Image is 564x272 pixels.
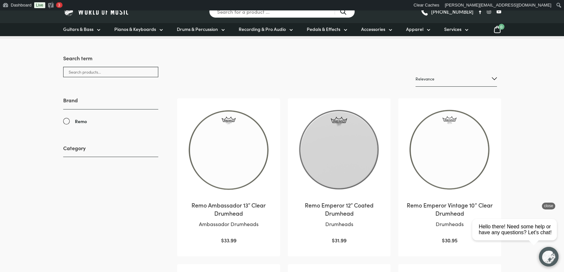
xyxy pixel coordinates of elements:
[444,26,461,33] span: Services
[405,105,494,245] a: Remo Emperor Vintage 10″ Clear DrumheadDrumheads $30.95
[294,105,384,245] a: Remo Emperor 12″ Coated DrumheadDrumheads $31.99
[332,236,346,244] bdi: 31.99
[405,105,494,194] img: Remo Emperor Vintage 10" Clear Drumhead
[63,144,158,157] h3: Category
[34,2,45,8] a: Live
[63,67,158,77] input: Search products...
[177,26,218,33] span: Drums & Percussion
[184,105,273,245] a: Remo Ambassador 13″ Clear DrumheadAmbassador Drumheads $33.99
[405,201,494,217] h2: Remo Emperor Vintage 10″ Clear Drumhead
[221,236,236,244] bdi: 33.99
[184,105,273,194] img: Remo Ambassador 13" Clear Drumhead
[63,96,158,109] h3: Brand
[307,26,340,33] span: Pedals & Effects
[114,26,156,33] span: Pianos & Keyboards
[63,96,158,125] div: Brand
[239,26,286,33] span: Recording & Pro Audio
[431,9,473,14] span: [PHONE_NUMBER]
[63,118,158,125] a: Remo
[294,201,384,217] h2: Remo Emperor 12″ Coated Drumhead
[406,26,423,33] span: Apparel
[442,236,458,244] bdi: 30.95
[405,220,494,228] p: Drumheads
[209,5,355,18] input: Search for a product ...
[63,26,93,33] span: Guitars & Bass
[294,105,384,194] img: Remo Emperor 12″ Coated Drumhead
[420,7,473,17] a: [PHONE_NUMBER]
[63,54,158,67] h3: Search term
[294,220,384,228] p: Drumheads
[221,236,224,244] span: $
[499,24,504,30] span: 0
[184,201,273,217] h2: Remo Ambassador 13″ Clear Drumhead
[184,220,273,228] p: Ambassador Drumheads
[75,118,87,125] span: Remo
[58,3,60,7] span: 3
[442,236,445,244] span: $
[63,7,130,17] img: World of Music
[470,200,564,272] iframe: Chat with our support team
[332,236,335,244] span: $
[416,71,497,87] select: Shop order
[361,26,385,33] span: Accessories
